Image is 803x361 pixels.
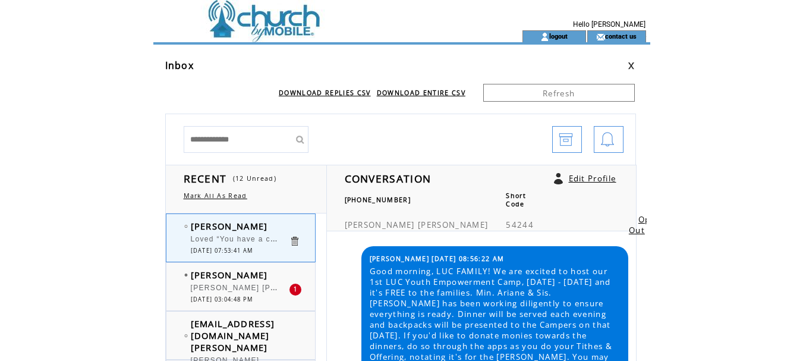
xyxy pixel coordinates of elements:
span: Short Code [506,192,526,208]
span: [DATE] 07:53:41 AM [191,247,253,255]
span: [EMAIL_ADDRESS][DOMAIN_NAME] [PERSON_NAME] [191,318,275,353]
img: bulletEmpty.png [184,334,188,337]
a: Click to delete these messgaes [289,236,300,247]
a: Edit Profile [569,173,616,184]
a: logout [549,32,568,40]
img: bell.png [600,127,615,153]
span: RECENT [184,171,227,186]
span: (12 Unread) [233,174,277,183]
a: contact us [605,32,637,40]
a: Opt Out [629,214,654,236]
div: 1 [289,284,301,296]
a: Refresh [483,84,635,102]
input: Submit [291,126,308,153]
span: [PERSON_NAME] [418,219,488,230]
span: [PERSON_NAME] [DATE] 08:56:22 AM [370,255,505,263]
span: [PERSON_NAME] [345,219,415,230]
img: bulletFull.png [184,274,188,277]
img: archive.png [559,127,573,153]
a: Mark All As Read [184,192,247,200]
a: Click to edit user profile [554,173,563,184]
span: Inbox [165,59,194,72]
a: DOWNLOAD ENTIRE CSV [377,89,465,97]
img: bulletEmpty.png [184,225,188,228]
span: [PHONE_NUMBER] [345,196,411,204]
img: account_icon.gif [540,32,549,42]
span: [PERSON_NAME] [PERSON_NAME][EMAIL_ADDRESS][DOMAIN_NAME] [191,281,474,293]
span: [PERSON_NAME] [191,269,268,281]
span: [DATE] 03:04:48 PM [191,296,253,303]
span: Hello [PERSON_NAME] [573,20,645,29]
span: 54244 [506,219,534,230]
img: contact_us_icon.gif [596,32,605,42]
span: [PERSON_NAME] [191,220,268,232]
a: DOWNLOAD REPLIES CSV [279,89,371,97]
span: CONVERSATION [345,171,432,186]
